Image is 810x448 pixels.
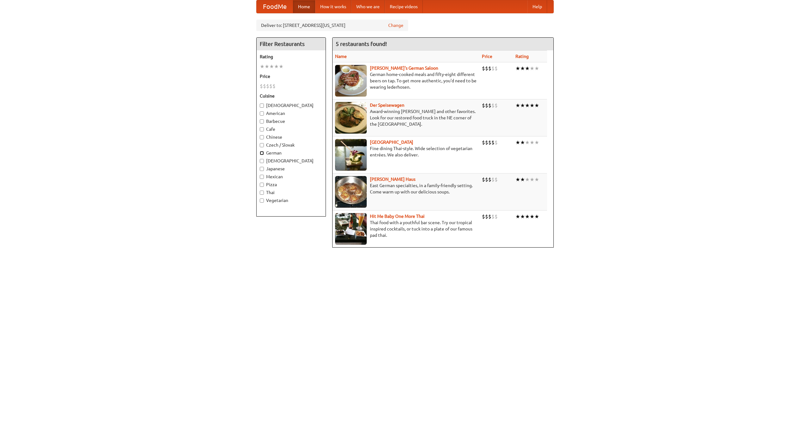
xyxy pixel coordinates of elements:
li: ★ [530,102,534,109]
li: $ [488,176,491,183]
input: Barbecue [260,119,264,123]
li: ★ [525,65,530,72]
li: ★ [269,63,274,70]
li: $ [491,102,495,109]
input: [DEMOGRAPHIC_DATA] [260,159,264,163]
li: $ [485,176,488,183]
ng-pluralize: 5 restaurants found! [336,41,387,47]
p: Fine dining Thai-style. Wide selection of vegetarian entrées. We also deliver. [335,145,477,158]
a: Help [527,0,547,13]
label: Barbecue [260,118,322,124]
li: $ [485,213,488,220]
li: $ [263,83,266,90]
li: $ [485,65,488,72]
li: $ [488,139,491,146]
li: ★ [274,63,279,70]
input: Vegetarian [260,199,264,203]
li: $ [482,65,485,72]
b: Hit Me Baby One More Thai [370,214,425,219]
label: Vegetarian [260,197,322,204]
label: German [260,150,322,156]
li: $ [269,83,272,90]
li: $ [485,102,488,109]
img: babythai.jpg [335,213,367,245]
a: [GEOGRAPHIC_DATA] [370,140,413,145]
a: Der Speisewagen [370,103,404,108]
li: ★ [515,65,520,72]
li: ★ [534,102,539,109]
li: $ [491,213,495,220]
li: ★ [520,213,525,220]
a: Name [335,54,347,59]
li: $ [482,102,485,109]
label: Cafe [260,126,322,132]
label: American [260,110,322,117]
li: $ [488,213,491,220]
li: ★ [515,139,520,146]
li: $ [491,65,495,72]
input: [DEMOGRAPHIC_DATA] [260,104,264,108]
label: Czech / Slovak [260,142,322,148]
a: How it works [315,0,351,13]
li: $ [495,213,498,220]
li: ★ [534,139,539,146]
li: $ [488,102,491,109]
input: Cafe [260,127,264,131]
li: ★ [525,102,530,109]
a: FoodMe [257,0,293,13]
label: Mexican [260,174,322,180]
input: Chinese [260,135,264,139]
p: East German specialties, in a family-friendly setting. Come warm up with our delicious soups. [335,182,477,195]
input: American [260,111,264,116]
input: Czech / Slovak [260,143,264,147]
li: $ [491,176,495,183]
li: ★ [265,63,269,70]
li: ★ [534,176,539,183]
img: satay.jpg [335,139,367,171]
li: ★ [520,65,525,72]
li: ★ [525,139,530,146]
label: [DEMOGRAPHIC_DATA] [260,102,322,109]
li: ★ [515,213,520,220]
li: $ [485,139,488,146]
img: speisewagen.jpg [335,102,367,134]
li: ★ [530,176,534,183]
input: Thai [260,191,264,195]
li: ★ [260,63,265,70]
li: ★ [534,213,539,220]
li: ★ [279,63,283,70]
li: ★ [515,176,520,183]
li: ★ [520,102,525,109]
a: Rating [515,54,529,59]
li: $ [495,102,498,109]
li: $ [260,83,263,90]
li: $ [491,139,495,146]
p: Thai food with a youthful bar scene. Try our tropical inspired cocktails, or tuck into a plate of... [335,219,477,238]
li: $ [482,176,485,183]
a: Change [388,22,403,28]
a: Who we are [351,0,385,13]
p: Award-winning [PERSON_NAME] and other favorites. Look for our restored food truck in the NE corne... [335,108,477,127]
li: ★ [530,65,534,72]
label: Pizza [260,181,322,188]
a: [PERSON_NAME]'s German Saloon [370,66,438,71]
li: $ [495,176,498,183]
label: Chinese [260,134,322,140]
li: $ [488,65,491,72]
li: ★ [525,176,530,183]
input: Pizza [260,183,264,187]
input: Japanese [260,167,264,171]
li: $ [482,213,485,220]
img: kohlhaus.jpg [335,176,367,208]
li: $ [495,65,498,72]
a: Recipe videos [385,0,423,13]
li: $ [272,83,276,90]
p: German home-cooked meals and fifty-eight different beers on tap. To get more authentic, you'd nee... [335,71,477,90]
li: ★ [520,139,525,146]
li: ★ [530,139,534,146]
li: ★ [530,213,534,220]
h4: Filter Restaurants [257,38,326,50]
label: [DEMOGRAPHIC_DATA] [260,158,322,164]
